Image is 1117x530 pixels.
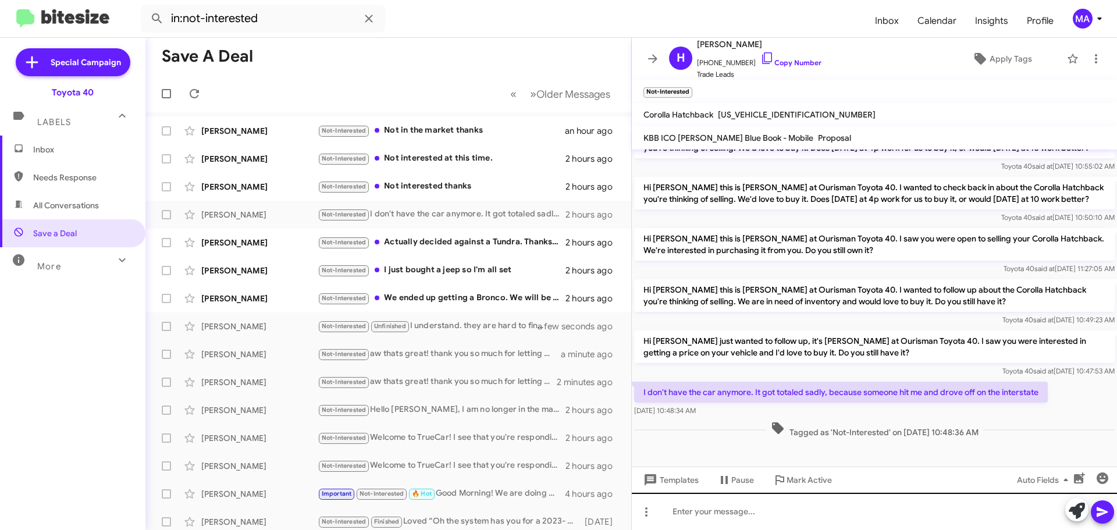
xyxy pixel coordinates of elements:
[634,382,1048,403] p: I don't have the car anymore. It got totaled sadly, because someone hit me and drove off on the i...
[697,37,821,51] span: [PERSON_NAME]
[565,293,622,304] div: 2 hours ago
[1001,213,1115,222] span: Toyota 40 [DATE] 10:50:10 AM
[318,487,565,500] div: Good Morning! We are doing a trade value bonus for the last week of the month- any chance you cou...
[318,375,557,389] div: aw thats great! thank you so much for letting me know. Im glad you found something.
[201,432,318,444] div: [PERSON_NAME]
[565,237,622,248] div: 2 hours ago
[579,516,622,528] div: [DATE]
[51,56,121,68] span: Special Campaign
[318,515,579,528] div: Loved “Oh the system has you for a 2023- I misunderstood”
[322,434,367,442] span: Not-Interested
[318,403,565,417] div: Hello [PERSON_NAME], I am no longer in the market for a new vehicle. Thanks.
[201,265,318,276] div: [PERSON_NAME]
[201,125,318,137] div: [PERSON_NAME]
[322,183,367,190] span: Not-Interested
[322,350,367,358] span: Not-Interested
[201,237,318,248] div: [PERSON_NAME]
[697,69,821,80] span: Trade Leads
[1033,315,1054,324] span: said at
[718,109,876,120] span: [US_VEHICLE_IDENTIFICATION_NUMBER]
[760,58,821,67] a: Copy Number
[503,82,524,106] button: Previous
[322,322,367,330] span: Not-Interested
[37,117,71,127] span: Labels
[33,144,132,155] span: Inbox
[162,47,253,66] h1: Save a Deal
[565,125,622,137] div: an hour ago
[201,488,318,500] div: [PERSON_NAME]
[536,88,610,101] span: Older Messages
[322,211,367,218] span: Not-Interested
[52,87,94,98] div: Toyota 40
[322,490,352,497] span: Important
[322,294,367,302] span: Not-Interested
[866,4,908,38] a: Inbox
[374,518,400,525] span: Finished
[565,432,622,444] div: 2 hours ago
[504,82,617,106] nav: Page navigation example
[1032,162,1052,170] span: said at
[33,172,132,183] span: Needs Response
[322,155,367,162] span: Not-Interested
[360,490,404,497] span: Not-Interested
[634,228,1115,261] p: Hi [PERSON_NAME] this is [PERSON_NAME] at Ourisman Toyota 40. I saw you were open to selling your...
[641,469,699,490] span: Templates
[318,319,552,333] div: I understand. they are hard to find in good condition
[731,469,754,490] span: Pause
[763,469,841,490] button: Mark Active
[561,348,622,360] div: a minute ago
[141,5,385,33] input: Search
[322,462,367,469] span: Not-Interested
[201,209,318,220] div: [PERSON_NAME]
[322,378,367,386] span: Not-Interested
[565,488,622,500] div: 4 hours ago
[787,469,832,490] span: Mark Active
[201,321,318,332] div: [PERSON_NAME]
[565,181,622,193] div: 2 hours ago
[634,279,1115,312] p: Hi [PERSON_NAME] this is [PERSON_NAME] at Ourisman Toyota 40. I wanted to follow up about the Cor...
[201,348,318,360] div: [PERSON_NAME]
[677,49,685,67] span: H
[634,406,696,415] span: [DATE] 10:48:34 AM
[942,48,1061,69] button: Apply Tags
[201,376,318,388] div: [PERSON_NAME]
[990,48,1032,69] span: Apply Tags
[318,180,565,193] div: Not interested thanks
[201,153,318,165] div: [PERSON_NAME]
[766,421,983,438] span: Tagged as 'Not-Interested' on [DATE] 10:48:36 AM
[643,133,813,143] span: KBB ICO [PERSON_NAME] Blue Book - Mobile
[322,266,367,274] span: Not-Interested
[1001,162,1115,170] span: Toyota 40 [DATE] 10:55:02 AM
[818,133,851,143] span: Proposal
[565,153,622,165] div: 2 hours ago
[201,460,318,472] div: [PERSON_NAME]
[510,87,517,101] span: «
[322,127,367,134] span: Not-Interested
[530,87,536,101] span: »
[643,109,713,120] span: Corolla Hatchback
[697,51,821,69] span: [PHONE_NUMBER]
[374,322,406,330] span: Unfinished
[318,124,565,137] div: Not in the market thanks
[201,404,318,416] div: [PERSON_NAME]
[552,321,622,332] div: a few seconds ago
[708,469,763,490] button: Pause
[318,236,565,249] div: Actually decided against a Tundra. Thanks but not interested anymore.
[1018,4,1063,38] a: Profile
[201,181,318,193] div: [PERSON_NAME]
[318,152,565,165] div: Not interested at this time.
[33,200,99,211] span: All Conversations
[318,264,565,277] div: I just bought a jeep so I'm all set
[1004,264,1115,273] span: Toyota 40 [DATE] 11:27:05 AM
[1002,315,1115,324] span: Toyota 40 [DATE] 10:49:23 AM
[1073,9,1093,29] div: MA
[318,347,561,361] div: aw thats great! thank you so much for letting me know. Im glad you found something.
[523,82,617,106] button: Next
[16,48,130,76] a: Special Campaign
[1034,264,1055,273] span: said at
[1008,469,1082,490] button: Auto Fields
[318,431,565,444] div: Welcome to TrueCar! I see that you're responding to a customer. If this is correct, please enter ...
[565,404,622,416] div: 2 hours ago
